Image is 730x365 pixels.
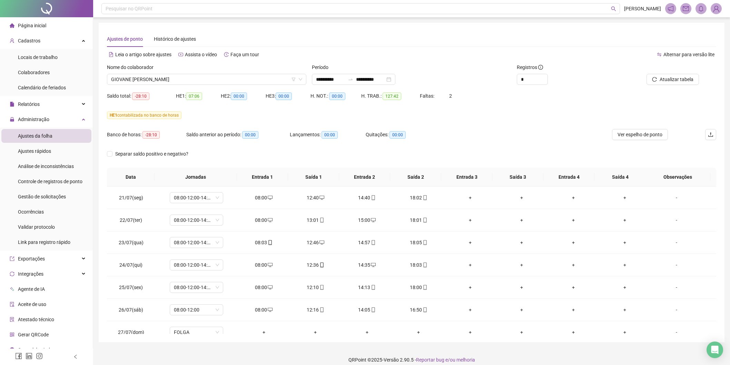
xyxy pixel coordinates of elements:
[142,131,160,139] span: -28:10
[656,216,697,224] div: -
[698,6,704,12] span: bell
[553,194,593,201] div: +
[604,328,645,336] div: +
[18,179,82,184] span: Controle de registros de ponto
[450,239,490,246] div: +
[10,317,14,322] span: solution
[119,307,143,313] span: 26/07(sáb)
[370,263,376,267] span: desktop
[422,263,427,267] span: mobile
[18,332,49,337] span: Gerar QRCode
[553,261,593,269] div: +
[244,194,284,201] div: 08:00
[119,195,143,200] span: 21/07(seg)
[18,239,70,245] span: Link para registro rápido
[18,271,43,277] span: Integrações
[422,285,427,290] span: mobile
[185,52,217,57] span: Assista o vídeo
[242,131,258,139] span: 00:00
[612,129,668,140] button: Ver espelho de ponto
[450,328,490,336] div: +
[267,285,273,290] span: desktop
[389,131,406,139] span: 00:00
[347,261,387,269] div: 14:35
[107,131,186,139] div: Banco de horas:
[656,284,697,291] div: -
[322,131,338,139] span: 00:00
[370,240,376,245] span: mobile
[18,317,54,322] span: Atestado técnico
[312,63,333,71] label: Período
[119,262,142,268] span: 24/07(qui)
[501,239,542,246] div: +
[422,307,427,312] span: mobile
[450,261,490,269] div: +
[647,74,699,85] button: Atualizar tabela
[604,261,645,269] div: +
[18,286,45,292] span: Agente de IA
[604,194,645,201] div: +
[383,92,401,100] span: 127:42
[18,194,66,199] span: Gestão de solicitações
[319,285,324,290] span: mobile
[604,216,645,224] div: +
[10,102,14,107] span: file
[244,239,284,246] div: 08:03
[370,307,376,312] span: mobile
[366,131,435,139] div: Quitações:
[347,194,387,201] div: 14:40
[10,117,14,122] span: lock
[708,132,713,137] span: upload
[186,131,290,139] div: Saldo anterior ao período:
[450,306,490,314] div: +
[624,5,661,12] span: [PERSON_NAME]
[594,168,645,187] th: Saída 4
[119,285,143,290] span: 25/07(sex)
[339,168,390,187] th: Entrada 2
[174,237,219,248] span: 08:00-12:00-14:00-18:00
[319,218,324,223] span: mobile
[18,70,50,75] span: Colaboradores
[295,261,336,269] div: 12:36
[390,168,441,187] th: Saída 2
[119,240,144,245] span: 23/07(qua)
[10,256,14,261] span: export
[645,168,710,187] th: Observações
[398,194,438,201] div: 18:02
[109,52,114,57] span: file-text
[501,216,542,224] div: +
[310,92,361,100] div: H. NOT.:
[707,342,723,358] div: Open Intercom Messenger
[348,77,353,82] span: to
[348,77,353,82] span: swap-right
[295,194,336,201] div: 12:40
[15,353,22,359] span: facebook
[186,92,202,100] span: 07:06
[347,306,387,314] div: 14:05
[221,92,266,100] div: HE 2:
[230,52,259,57] span: Faça um tour
[501,284,542,291] div: +
[652,77,657,82] span: reload
[319,195,324,200] span: desktop
[660,76,693,83] span: Atualizar tabela
[501,194,542,201] div: +
[441,168,492,187] th: Entrada 3
[292,77,296,81] span: filter
[120,217,142,223] span: 22/07(ter)
[450,216,490,224] div: +
[267,240,273,245] span: mobile
[611,6,616,11] span: search
[553,284,593,291] div: +
[176,92,221,100] div: HE 1:
[290,131,366,139] div: Lançamentos:
[154,36,196,42] span: Histórico de ajustes
[73,354,78,359] span: left
[110,113,117,118] span: HE 1
[10,38,14,43] span: user-add
[295,239,336,246] div: 12:46
[174,282,219,293] span: 08:00-12:00-14:00-18:00
[10,302,14,307] span: audit
[553,306,593,314] div: +
[319,263,324,267] span: mobile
